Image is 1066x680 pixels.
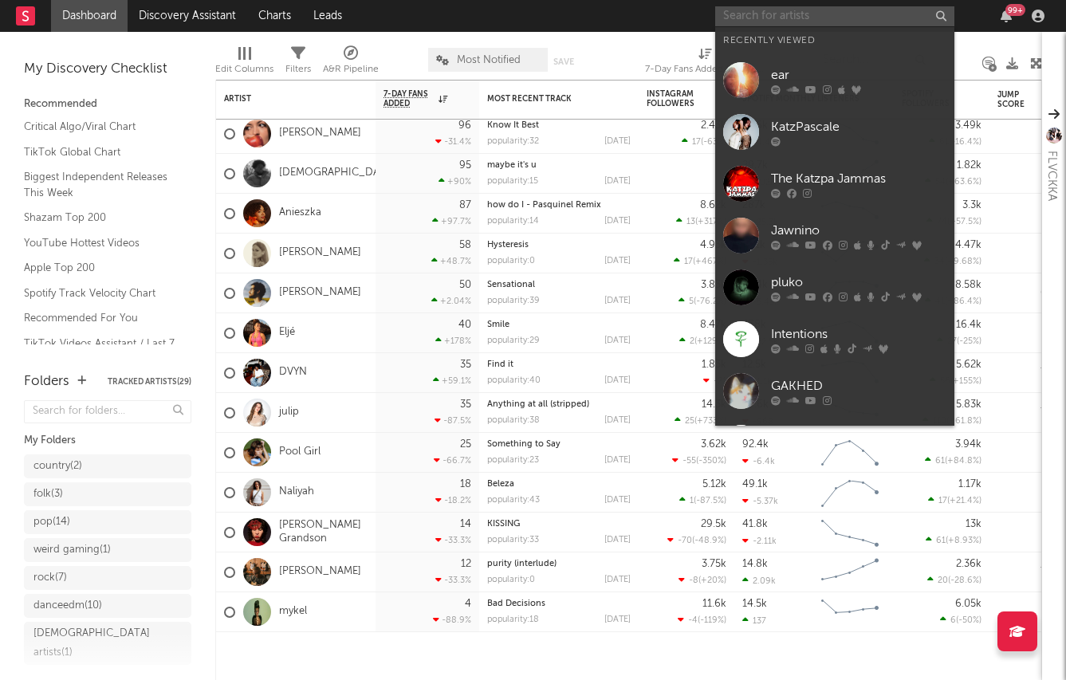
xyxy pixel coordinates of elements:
div: ( ) [937,336,981,346]
div: 3.83k [701,280,726,290]
div: [DATE] [604,336,631,345]
svg: Chart title [814,552,886,592]
div: ear [771,65,946,85]
span: -21 [714,377,726,386]
div: A&R Pipeline [323,40,379,86]
div: +90 % [439,176,471,187]
a: [PERSON_NAME] Grandson [279,519,368,546]
span: 1 [690,497,694,505]
div: Intentions [771,324,946,344]
a: Anything at all (stripped) [487,400,589,409]
div: 71.8 [997,483,1061,502]
span: -25 % [959,337,979,346]
a: Know It Best [487,121,539,130]
div: My Discovery Checklist [24,60,191,79]
span: -350 % [698,457,724,466]
div: danceedm ( 10 ) [33,596,102,615]
div: purity (interlude) [487,560,631,568]
div: +48.7 % [431,256,471,266]
a: Sensational [487,281,535,289]
a: TikTok Videos Assistant / Last 7 Days - Top [24,335,175,368]
div: [DATE] [604,177,631,186]
span: 61 [936,537,946,545]
div: ( ) [674,256,726,266]
div: ( ) [679,495,726,505]
span: +20 % [701,576,724,585]
div: Jawnino [771,221,946,240]
a: Critical Algo/Viral Chart [24,118,175,136]
a: Anieszka [279,206,321,220]
div: 1.82k [957,160,981,171]
a: The Katzpa Jammas [715,158,954,210]
div: 87 [459,200,471,210]
div: 14 [460,519,471,529]
span: 25 [685,417,694,426]
a: Pool Girl [279,446,321,459]
div: 12 [461,559,471,569]
a: [DEMOGRAPHIC_DATA] artists(1) [24,622,191,665]
a: weird gaming(1) [24,538,191,562]
div: ( ) [930,375,981,386]
span: -8 [689,576,698,585]
div: A&R Pipeline [323,60,379,79]
span: Most Notified [457,55,521,65]
div: 14.5k [742,599,767,609]
div: 92.4k [742,439,769,450]
a: KISSING [487,520,520,529]
div: ( ) [927,575,981,585]
div: 35 [460,399,471,410]
span: -28.6 % [950,576,979,585]
a: Eljé [279,326,295,340]
div: -33.3 % [435,535,471,545]
button: 99+ [1001,10,1012,22]
div: 73.5 [997,124,1061,143]
div: [DATE] [604,257,631,265]
a: julip [279,406,299,419]
span: +317 % [698,218,724,226]
a: Biggest Independent Releases This Week [24,168,175,201]
div: [DATE] [604,217,631,226]
a: [DEMOGRAPHIC_DATA] [279,167,395,180]
div: 8.47k [700,320,726,330]
span: 5 [689,297,694,306]
div: pop ( 14 ) [33,513,70,532]
svg: Chart title [814,473,886,513]
div: 7-Day Fans Added (7-Day Fans Added) [645,40,765,86]
span: -76.2 % [696,297,724,306]
span: -4 [688,616,698,625]
div: ( ) [682,136,726,147]
div: 137 [742,615,766,626]
a: Recommended For You [24,309,175,327]
div: popularity: 0 [487,257,535,265]
a: country(2) [24,454,191,478]
a: [PERSON_NAME] [279,286,361,300]
div: 6.05k [955,599,981,609]
div: FLVCKKA [1042,151,1061,201]
div: 8.58k [955,280,981,290]
div: ( ) [678,615,726,625]
div: 50 [459,280,471,290]
a: KatzPascale [715,106,954,158]
div: -18.2 % [435,495,471,505]
div: popularity: 32 [487,137,539,146]
svg: Chart title [814,513,886,552]
div: popularity: 43 [487,496,540,505]
span: +61.8 % [949,417,979,426]
div: popularity: 18 [487,615,539,624]
div: +59.1 % [433,375,471,386]
a: Morning Silk [715,417,954,469]
div: ( ) [929,136,981,147]
div: 5.83k [956,399,981,410]
div: +178 % [435,336,471,346]
div: 49.1k [742,479,768,489]
a: Smile [487,320,509,329]
button: Tracked Artists(29) [108,378,191,386]
div: Filters [285,60,311,79]
a: maybe it's u [487,161,537,170]
a: YouTube Hottest Videos [24,234,175,252]
span: +733 % [697,417,724,426]
div: 96 [458,120,471,131]
div: 1.17k [958,479,981,489]
span: +129 % [697,337,724,346]
a: DVYN [279,366,307,379]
